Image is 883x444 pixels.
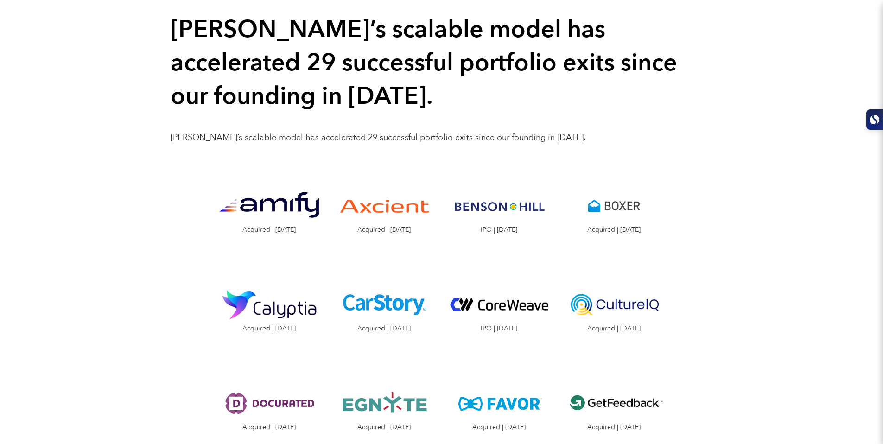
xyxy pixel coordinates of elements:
[449,227,550,233] span: IPO | [DATE]
[171,132,713,144] p: [PERSON_NAME]’s scalable model has accelerated 29 successful portfolio exits since our founding i...
[449,378,550,429] img: Favor logo
[219,279,320,332] a: Visit the website
[564,378,665,429] img: Get Feedback logo
[171,13,713,113] h2: [PERSON_NAME]’s scalable model has accelerated 29 successful portfolio exits since our founding i...
[334,378,435,429] img: Egnyte logo
[449,279,550,332] a: Visit the website
[219,424,320,431] span: Acquired | [DATE]
[334,378,435,431] a: Visit the Egnyte website
[449,378,550,431] a: Visit the Favor website
[219,181,320,233] a: Visit the website
[334,227,435,233] span: Acquired | [DATE]
[564,181,665,231] img: Boxer logo
[219,378,320,429] img: Docurated logo
[564,279,665,330] img: Culture IQ logo
[449,325,550,332] span: IPO | [DATE]
[334,279,435,332] a: Visit the CarStory website
[449,181,550,233] a: Visit the Benson Hill website
[449,181,550,231] img: Benson Hill logo
[334,181,435,231] img: Axcient logo
[449,424,550,431] span: Acquired | [DATE]
[564,378,665,431] a: Visit the Get Feedback website
[334,424,435,431] span: Acquired | [DATE]
[564,181,665,233] a: Visit the Boxer website
[564,325,665,332] span: Acquired | [DATE]
[219,325,320,332] span: Acquired | [DATE]
[334,325,435,332] span: Acquired | [DATE]
[564,279,665,332] a: Visit the Culture IQ website
[334,181,435,233] a: Visit the Axcient website
[334,279,435,330] img: CarStory logo
[564,424,665,431] span: Acquired | [DATE]
[219,227,320,233] span: Acquired | [DATE]
[564,227,665,233] span: Acquired | [DATE]
[219,378,320,431] a: Visit the Docurated website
